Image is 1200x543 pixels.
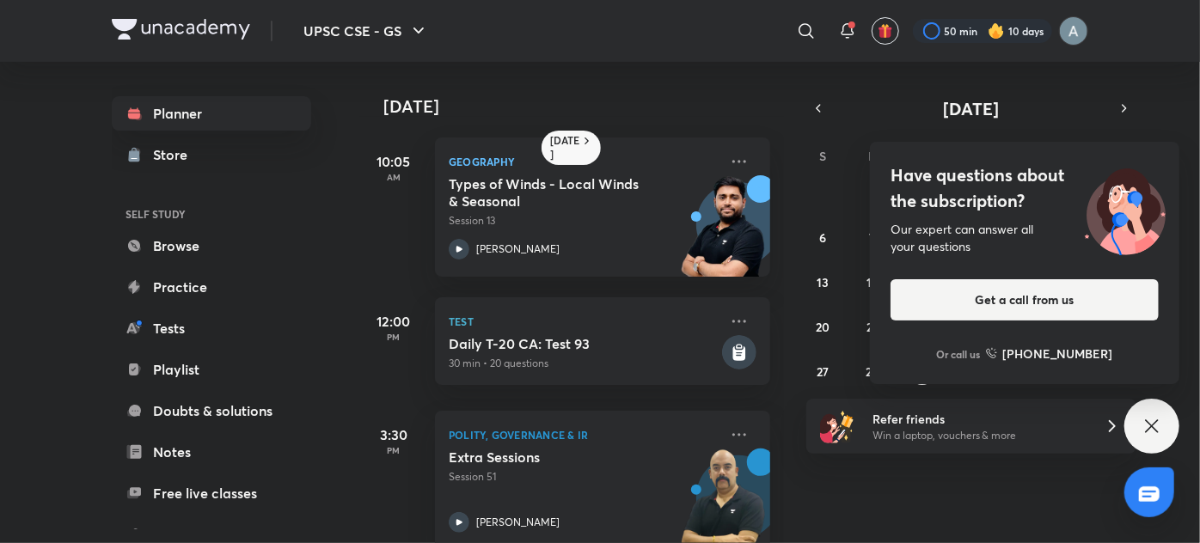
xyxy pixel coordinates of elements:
[817,274,830,290] abbr: July 13, 2025
[112,19,250,40] img: Company Logo
[859,357,886,385] button: July 28, 2025
[820,229,827,246] abbr: July 6, 2025
[153,144,198,165] div: Store
[449,469,719,485] p: Session 51
[859,268,886,296] button: July 14, 2025
[359,424,428,445] h5: 3:30
[112,435,311,469] a: Notes
[878,23,893,39] img: avatar
[359,151,428,172] h5: 10:05
[866,274,879,290] abbr: July 14, 2025
[868,148,879,164] abbr: Monday
[112,96,311,131] a: Planner
[112,137,311,172] a: Store
[112,19,250,44] a: Company Logo
[449,356,719,371] p: 30 min • 20 questions
[810,313,837,340] button: July 20, 2025
[449,151,719,172] p: Geography
[550,134,580,162] h6: [DATE]
[830,96,1112,120] button: [DATE]
[817,363,830,380] abbr: July 27, 2025
[891,162,1159,214] h4: Have questions about the subscription?
[112,270,311,304] a: Practice
[676,175,770,294] img: unacademy
[1059,16,1088,46] img: Anu Singh
[449,424,719,445] p: Polity, Governance & IR
[112,394,311,428] a: Doubts & solutions
[449,175,663,210] h5: Types of Winds - Local Winds & Seasonal
[891,221,1159,255] div: Our expert can answer all your questions
[449,213,719,229] p: Session 13
[817,319,830,335] abbr: July 20, 2025
[820,148,827,164] abbr: Sunday
[1003,345,1113,363] h6: [PHONE_NUMBER]
[476,241,560,257] p: [PERSON_NAME]
[112,229,311,263] a: Browse
[891,279,1159,320] button: Get a call from us
[872,410,1084,428] h6: Refer friends
[449,311,719,332] p: Test
[866,363,879,380] abbr: July 28, 2025
[859,223,886,251] button: July 7, 2025
[867,319,879,335] abbr: July 21, 2025
[810,357,837,385] button: July 27, 2025
[859,313,886,340] button: July 21, 2025
[112,199,311,229] h6: SELF STUDY
[359,311,428,332] h5: 12:00
[820,409,854,443] img: referral
[293,14,439,48] button: UPSC CSE - GS
[383,96,787,117] h4: [DATE]
[359,332,428,342] p: PM
[476,515,560,530] p: [PERSON_NAME]
[112,352,311,387] a: Playlist
[937,346,981,362] p: Or call us
[449,448,663,466] h5: Extra Sessions
[112,311,311,345] a: Tests
[449,335,719,352] h5: Daily T-20 CA: Test 93
[359,445,428,455] p: PM
[810,223,837,251] button: July 6, 2025
[988,22,1005,40] img: streak
[1071,162,1179,255] img: ttu_illustration_new.svg
[944,97,1000,120] span: [DATE]
[872,428,1084,443] p: Win a laptop, vouchers & more
[810,268,837,296] button: July 13, 2025
[872,17,899,45] button: avatar
[986,345,1113,363] a: [PHONE_NUMBER]
[359,172,428,182] p: AM
[112,476,311,510] a: Free live classes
